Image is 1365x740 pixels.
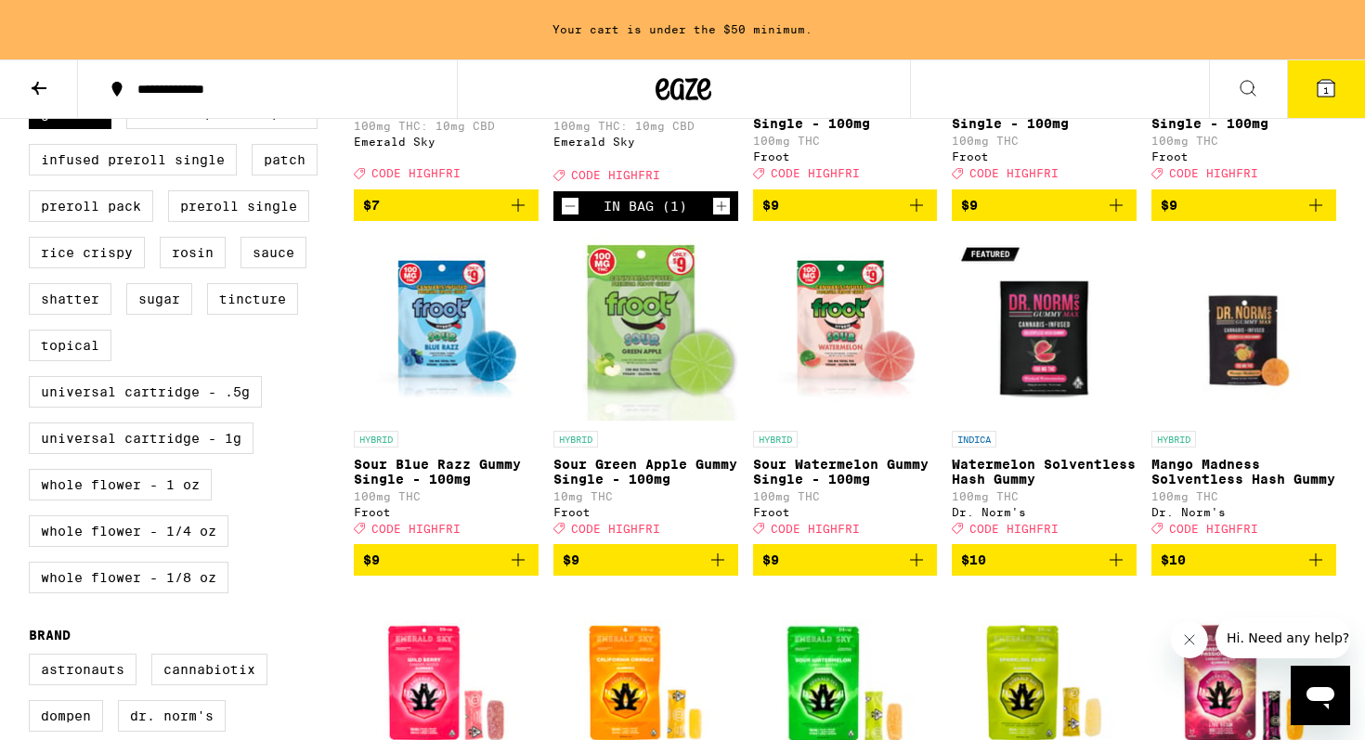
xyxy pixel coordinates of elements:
[29,422,253,454] label: Universal Cartridge - 1g
[753,189,938,221] button: Add to bag
[553,506,738,518] div: Froot
[354,136,539,148] div: Emerald Sky
[1151,431,1196,448] p: HYBRID
[29,237,145,268] label: Rice Crispy
[1151,135,1336,147] p: 100mg THC
[553,136,738,148] div: Emerald Sky
[29,376,262,408] label: Universal Cartridge - .5g
[753,236,938,544] a: Open page for Sour Watermelon Gummy Single - 100mg from Froot
[952,236,1137,544] a: Open page for Watermelon Solventless Hash Gummy from Dr. Norm's
[29,628,71,643] legend: Brand
[952,544,1137,576] button: Add to bag
[553,120,738,132] p: 100mg THC: 10mg CBD
[354,457,539,487] p: Sour Blue Razz Gummy Single - 100mg
[354,189,539,221] button: Add to bag
[29,283,111,315] label: Shatter
[952,506,1137,518] div: Dr. Norm's
[1161,552,1186,567] span: $10
[29,654,136,685] label: Astronauts
[952,189,1137,221] button: Add to bag
[553,490,738,502] p: 10mg THC
[952,236,1137,422] img: Dr. Norm's - Watermelon Solventless Hash Gummy
[571,170,660,182] span: CODE HIGHFRI
[553,457,738,487] p: Sour Green Apple Gummy Single - 100mg
[753,506,938,518] div: Froot
[762,198,779,213] span: $9
[771,523,860,535] span: CODE HIGHFRI
[168,190,309,222] label: Preroll Single
[252,144,318,175] label: Patch
[29,700,103,732] label: Dompen
[354,236,539,544] a: Open page for Sour Blue Razz Gummy Single - 100mg from Froot
[354,236,539,422] img: Froot - Sour Blue Razz Gummy Single - 100mg
[354,490,539,502] p: 100mg THC
[354,120,539,132] p: 100mg THC: 10mg CBD
[571,523,660,535] span: CODE HIGHFRI
[753,135,938,147] p: 100mg THC
[969,168,1059,180] span: CODE HIGHFRI
[371,523,461,535] span: CODE HIGHFRI
[1151,189,1336,221] button: Add to bag
[753,431,798,448] p: HYBRID
[1151,544,1336,576] button: Add to bag
[29,190,153,222] label: Preroll Pack
[1151,457,1336,487] p: Mango Madness Solventless Hash Gummy
[354,506,539,518] div: Froot
[771,168,860,180] span: CODE HIGHFRI
[969,523,1059,535] span: CODE HIGHFRI
[712,197,731,215] button: Increment
[29,515,228,547] label: Whole Flower - 1/4 oz
[354,431,398,448] p: HYBRID
[1151,506,1336,518] div: Dr. Norm's
[1151,236,1336,544] a: Open page for Mango Madness Solventless Hash Gummy from Dr. Norm's
[1215,617,1350,658] iframe: Message from company
[1169,168,1258,180] span: CODE HIGHFRI
[604,199,687,214] div: In Bag (1)
[363,198,380,213] span: $7
[160,237,226,268] label: Rosin
[1169,523,1258,535] span: CODE HIGHFRI
[126,283,192,315] label: Sugar
[1161,198,1177,213] span: $9
[207,283,298,315] label: Tincture
[561,197,579,215] button: Decrement
[1291,666,1350,725] iframe: Button to launch messaging window
[553,431,598,448] p: HYBRID
[371,168,461,180] span: CODE HIGHFRI
[952,135,1137,147] p: 100mg THC
[553,236,738,422] img: Froot - Sour Green Apple Gummy Single - 100mg
[952,431,996,448] p: INDICA
[1287,60,1365,118] button: 1
[240,237,306,268] label: Sauce
[563,552,579,567] span: $9
[553,236,738,544] a: Open page for Sour Green Apple Gummy Single - 100mg from Froot
[952,490,1137,502] p: 100mg THC
[1151,236,1336,422] img: Dr. Norm's - Mango Madness Solventless Hash Gummy
[753,150,938,162] div: Froot
[363,552,380,567] span: $9
[753,457,938,487] p: Sour Watermelon Gummy Single - 100mg
[753,236,938,422] img: Froot - Sour Watermelon Gummy Single - 100mg
[29,144,237,175] label: Infused Preroll Single
[1151,150,1336,162] div: Froot
[961,552,986,567] span: $10
[151,654,267,685] label: Cannabiotix
[29,330,111,361] label: Topical
[553,544,738,576] button: Add to bag
[961,198,978,213] span: $9
[1151,490,1336,502] p: 100mg THC
[29,469,212,500] label: Whole Flower - 1 oz
[1171,621,1208,658] iframe: Close message
[1323,84,1329,96] span: 1
[29,562,228,593] label: Whole Flower - 1/8 oz
[118,700,226,732] label: Dr. Norm's
[952,150,1137,162] div: Froot
[952,457,1137,487] p: Watermelon Solventless Hash Gummy
[753,544,938,576] button: Add to bag
[753,490,938,502] p: 100mg THC
[762,552,779,567] span: $9
[354,544,539,576] button: Add to bag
